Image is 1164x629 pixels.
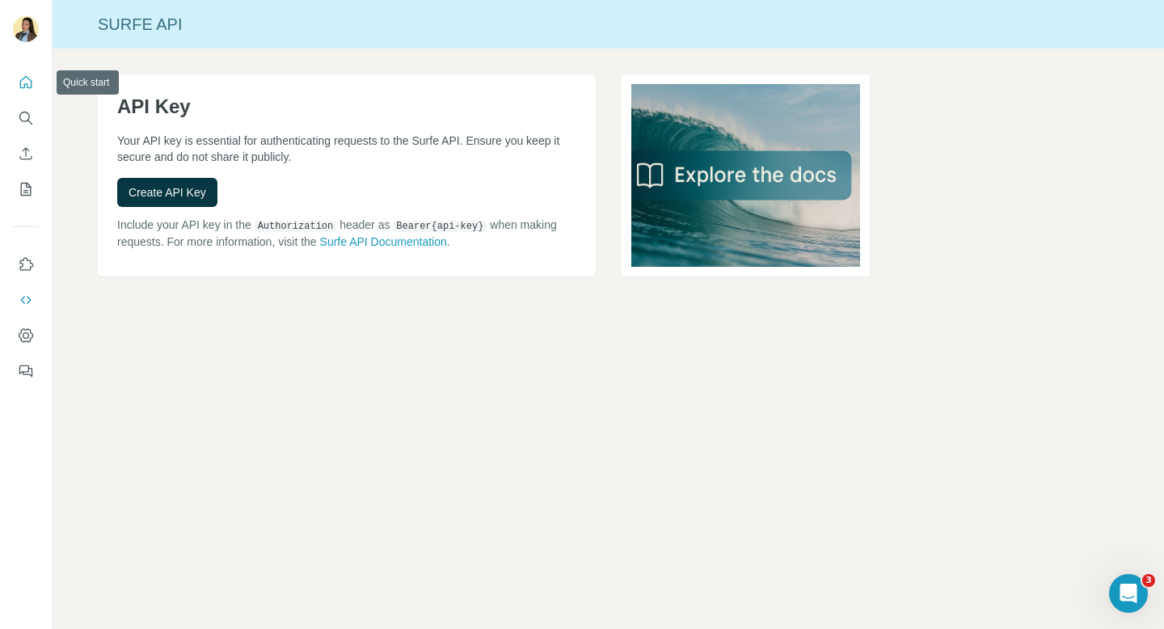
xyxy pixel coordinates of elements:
[117,178,217,207] button: Create API Key
[320,235,447,248] a: Surfe API Documentation
[13,175,39,204] button: My lists
[13,68,39,97] button: Quick start
[13,139,39,168] button: Enrich CSV
[13,285,39,314] button: Use Surfe API
[13,321,39,350] button: Dashboard
[1142,574,1155,587] span: 3
[129,184,206,201] span: Create API Key
[13,16,39,42] img: Avatar
[117,94,576,120] h1: API Key
[13,250,39,279] button: Use Surfe on LinkedIn
[53,13,1164,36] div: Surfe API
[13,357,39,386] button: Feedback
[117,133,576,165] p: Your API key is essential for authenticating requests to the Surfe API. Ensure you keep it secure...
[13,103,39,133] button: Search
[255,221,337,232] code: Authorization
[393,221,487,232] code: Bearer {api-key}
[1109,574,1148,613] iframe: Intercom live chat
[117,217,576,250] p: Include your API key in the header as when making requests. For more information, visit the .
